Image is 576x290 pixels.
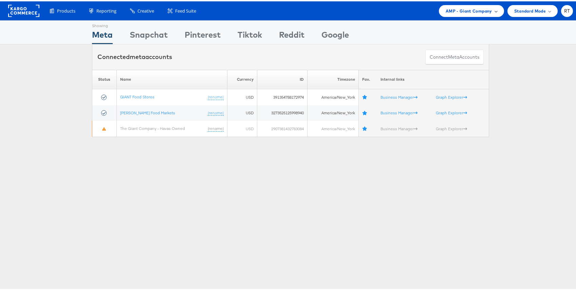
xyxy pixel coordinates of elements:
span: Products [57,6,75,13]
td: 3273525125998940 [257,104,307,120]
a: Graph Explorer [436,109,467,114]
div: Google [321,27,349,43]
a: Business Manager [380,125,417,130]
td: 391354788172974 [257,88,307,104]
td: USD [227,119,257,135]
span: AMP - Giant Company [446,6,492,13]
a: Business Manager [380,109,417,114]
a: Business Manager [380,93,417,98]
span: RT [564,7,570,12]
td: USD [227,88,257,104]
th: Timezone [307,69,358,88]
a: [PERSON_NAME] Food Markets [120,109,175,114]
th: Name [116,69,227,88]
span: Feed Suite [175,6,196,13]
span: meta [130,52,145,59]
span: Standard Mode [514,6,546,13]
button: ConnectmetaAccounts [425,48,484,63]
td: America/New_York [307,88,358,104]
th: Status [92,69,117,88]
td: 2907381432783084 [257,119,307,135]
span: meta [448,53,459,59]
td: America/New_York [307,104,358,120]
div: Pinterest [185,27,221,43]
div: Showing [92,19,113,27]
a: The Giant Company - Havas Owned [120,124,185,130]
a: (rename) [208,93,224,99]
a: (rename) [208,124,224,130]
a: Graph Explorer [436,125,467,130]
div: Reddit [279,27,304,43]
div: Snapchat [130,27,168,43]
a: GIANT Food Stores [120,93,154,98]
a: Graph Explorer [436,93,467,98]
th: Currency [227,69,257,88]
td: USD [227,104,257,120]
div: Meta [92,27,113,43]
span: Creative [137,6,154,13]
a: (rename) [208,109,224,115]
th: ID [257,69,307,88]
span: Reporting [96,6,116,13]
div: Connected accounts [97,51,172,60]
td: America/New_York [307,119,358,135]
div: Tiktok [238,27,262,43]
